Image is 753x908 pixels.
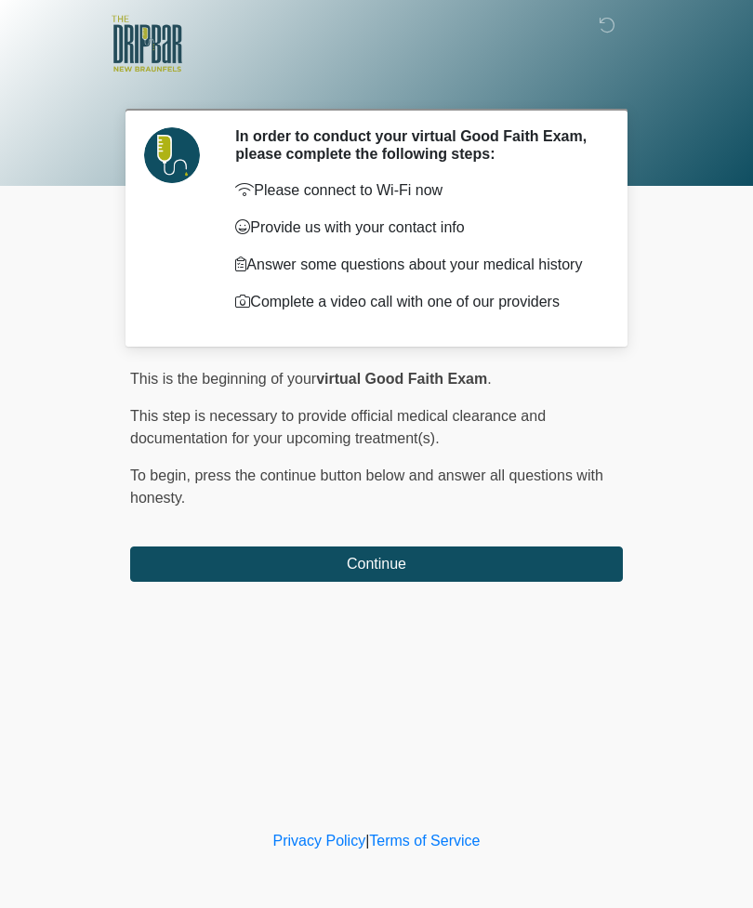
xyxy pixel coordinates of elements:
[235,127,595,163] h2: In order to conduct your virtual Good Faith Exam, please complete the following steps:
[487,371,491,387] span: .
[235,254,595,276] p: Answer some questions about your medical history
[130,467,194,483] span: To begin,
[316,371,487,387] strong: virtual Good Faith Exam
[144,127,200,183] img: Agent Avatar
[130,467,603,506] span: press the continue button below and answer all questions with honesty.
[112,14,182,74] img: The DRIPBaR - New Braunfels Logo
[235,179,595,202] p: Please connect to Wi-Fi now
[130,371,316,387] span: This is the beginning of your
[130,408,546,446] span: This step is necessary to provide official medical clearance and documentation for your upcoming ...
[365,833,369,849] a: |
[235,291,595,313] p: Complete a video call with one of our providers
[273,833,366,849] a: Privacy Policy
[130,546,623,582] button: Continue
[235,217,595,239] p: Provide us with your contact info
[369,833,480,849] a: Terms of Service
